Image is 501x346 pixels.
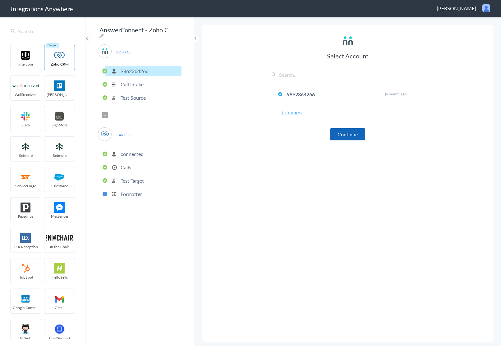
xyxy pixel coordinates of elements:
[11,214,41,219] span: Pipedrive
[112,131,136,139] span: TARGET
[11,61,41,67] span: intercom
[46,50,73,61] img: zoho-logo.svg
[44,214,75,219] span: Messenger
[44,305,75,310] span: Gmail
[11,153,41,158] span: Setmore
[44,183,75,189] span: Salesforce
[12,324,39,335] img: github.png
[121,164,131,171] p: Calls
[121,150,144,157] p: connected
[437,5,476,12] span: [PERSON_NAME]
[11,335,41,341] span: Github
[46,263,73,274] img: hs-app-logo.svg
[44,335,75,341] span: ChatSupport
[12,263,39,274] img: hubspot-logo.svg
[12,233,39,243] img: lex-app-logo.svg
[46,202,73,213] img: FBM.png
[101,130,109,138] img: zoho-logo.svg
[46,172,73,182] img: salesforce-logo.svg
[11,4,73,13] h1: Integrations Anywhere
[11,305,41,310] span: Google Contacts
[12,294,39,304] img: googleContact_logo.png
[11,122,41,128] span: Slack
[46,80,73,91] img: trello.png
[46,141,73,152] img: setmoreNew.jpg
[11,244,41,249] span: LEX Reception
[12,202,39,213] img: pipedrive.png
[112,48,136,56] span: SOURCE
[121,190,142,198] p: Formatter
[11,275,41,280] span: HubSpot
[44,244,75,249] span: In the Chair
[270,52,425,60] h3: Select Account
[121,94,146,101] p: Test Source
[46,111,73,121] img: signmore-logo.png
[6,25,79,37] input: Search...
[11,183,41,189] span: ServiceForge
[330,128,365,140] button: Continue
[44,153,75,158] span: Setmore
[121,81,144,88] p: Call Intake
[482,4,490,12] img: user.png
[44,61,75,67] span: Zoho CRM
[121,67,149,75] p: 9862364266
[281,109,303,116] a: + connect
[46,233,73,243] img: inch-logo.svg
[44,122,75,128] span: SignMore
[44,275,75,280] span: HelloSells
[342,34,354,47] img: answerconnect-logo.svg
[101,47,109,55] img: answerconnect-logo.svg
[385,91,407,97] span: (a month ago)
[46,294,73,304] img: gmail-logo.svg
[46,324,73,335] img: chatsupport-icon.svg
[44,92,75,97] span: [PERSON_NAME]
[12,172,39,182] img: serviceforge-icon.png
[11,92,41,97] span: WellReceived
[12,111,39,121] img: slack-logo.svg
[270,71,425,81] input: Search...
[12,80,39,91] img: wr-logo.svg
[12,141,39,152] img: setmoreNew.jpg
[12,50,39,61] img: intercom-logo.svg
[121,177,144,184] p: Test Target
